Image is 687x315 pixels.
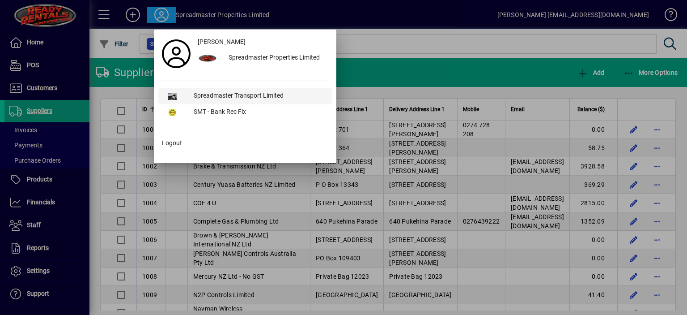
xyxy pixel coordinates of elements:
[194,34,332,50] a: [PERSON_NAME]
[187,104,332,121] div: SMT - Bank Rec Fix
[158,104,332,121] button: SMT - Bank Rec Fix
[198,37,246,47] span: [PERSON_NAME]
[221,50,332,66] div: Spreadmaster Properties Limited
[158,46,194,62] a: Profile
[187,88,332,104] div: Spreadmaster Transport Limited
[158,88,332,104] button: Spreadmaster Transport Limited
[194,50,332,66] button: Spreadmaster Properties Limited
[162,138,182,148] span: Logout
[158,135,332,151] button: Logout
